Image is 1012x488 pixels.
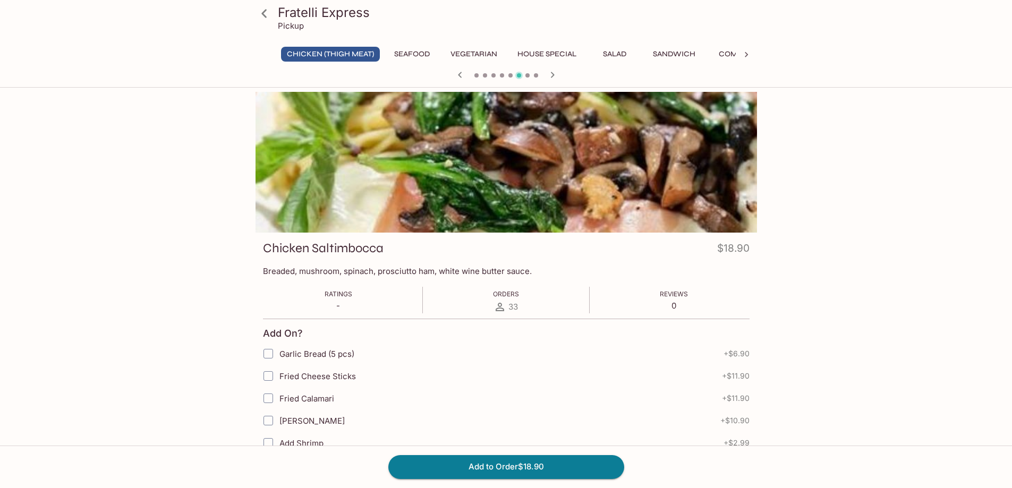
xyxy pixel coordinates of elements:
span: 33 [508,302,518,312]
div: Chicken Saltimbocca [256,92,757,233]
button: Vegetarian [445,47,503,62]
h3: Fratelli Express [278,4,753,21]
h3: Chicken Saltimbocca [263,240,384,256]
button: Chicken (Thigh Meat) [281,47,380,62]
button: Salad [591,47,639,62]
p: - [325,301,352,311]
span: + $6.90 [724,349,750,358]
button: Add to Order$18.90 [388,455,624,478]
span: [PERSON_NAME] [279,416,345,426]
span: + $10.90 [720,416,750,425]
span: + $2.99 [724,439,750,447]
span: Garlic Bread (5 pcs) [279,349,354,359]
span: Fried Cheese Sticks [279,371,356,381]
p: Pickup [278,21,304,31]
button: Sandwich [647,47,701,62]
p: Breaded, mushroom, spinach, prosciutto ham, white wine butter sauce. [263,266,750,276]
span: + $11.90 [722,372,750,380]
span: Orders [493,290,519,298]
button: Seafood [388,47,436,62]
span: + $11.90 [722,394,750,403]
button: Combo [710,47,758,62]
h4: Add On? [263,328,303,339]
span: Reviews [660,290,688,298]
button: House Special [512,47,582,62]
span: Ratings [325,290,352,298]
p: 0 [660,301,688,311]
span: Add Shrimp [279,438,324,448]
h4: $18.90 [717,240,750,261]
span: Fried Calamari [279,393,334,404]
